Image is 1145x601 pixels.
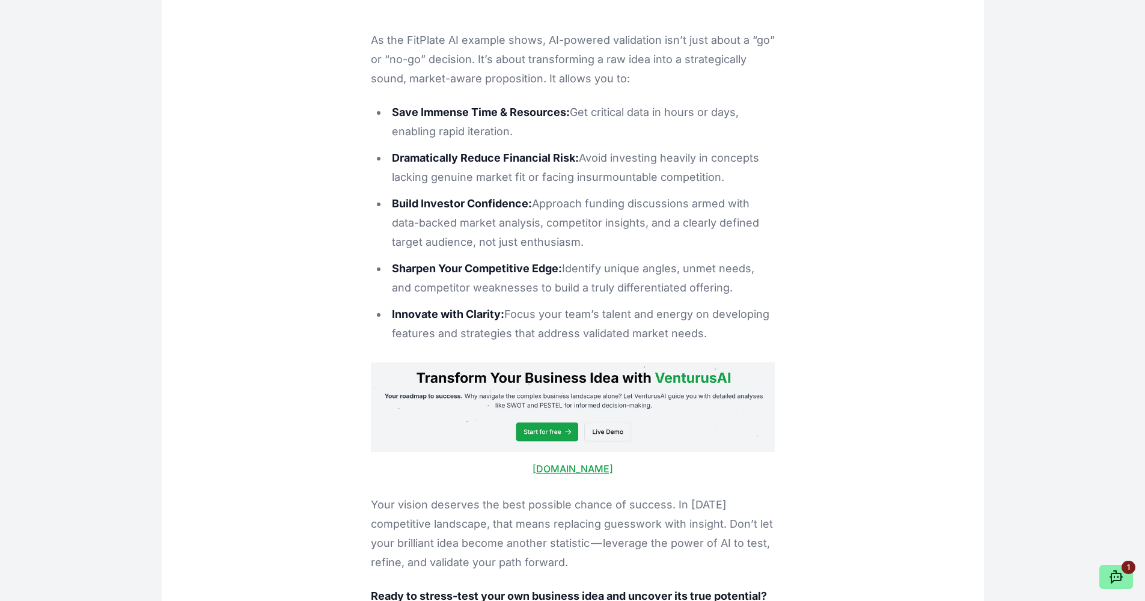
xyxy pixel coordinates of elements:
[371,495,775,572] p: Your vision deserves the best possible chance of success. In [DATE] competitive landscape, that m...
[392,106,570,118] strong: Save Immense Time & Resources:
[392,262,562,275] strong: Sharpen Your Competitive Edge:
[392,151,579,164] strong: Dramatically Reduce Financial Risk:
[371,31,775,88] p: As the FitPlate AI example shows, AI-powered validation isn’t just about a “go” or “no-go” decisi...
[388,194,775,252] li: Approach funding discussions armed with data-backed market analysis, competitor insights, and a c...
[388,103,775,141] li: Get critical data in hours or days, enabling rapid iteration.
[388,259,775,297] li: Identify unique angles, unmet needs, and competitor weaknesses to build a truly differentiated of...
[392,197,532,210] strong: Build Investor Confidence:
[388,148,775,187] li: Avoid investing heavily in concepts lacking genuine market fit or facing insurmountable competition.
[388,305,775,343] li: Focus your team’s talent and energy on developing features and strategies that address validated ...
[1122,561,1135,574] div: 1
[392,308,504,320] strong: Innovate with Clarity:
[533,463,613,475] a: [DOMAIN_NAME]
